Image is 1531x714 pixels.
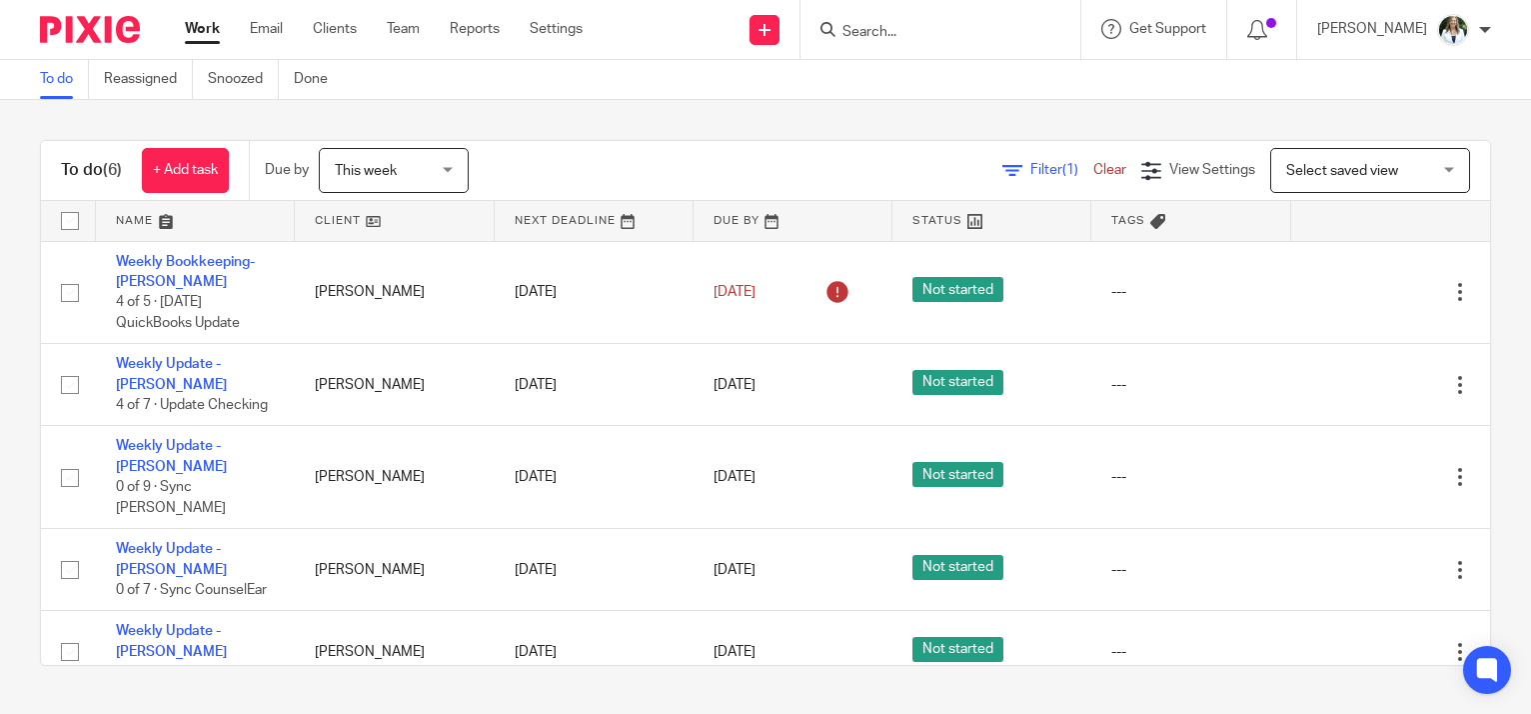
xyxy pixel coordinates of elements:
[116,583,267,597] span: 0 of 7 · Sync CounselEar
[116,398,268,412] span: 4 of 7 · Update Checking
[142,148,229,193] a: + Add task
[495,529,694,611] td: [DATE]
[1111,642,1270,662] div: ---
[1286,164,1398,178] span: Select saved view
[116,357,227,391] a: Weekly Update - [PERSON_NAME]
[335,164,397,178] span: This week
[1169,163,1255,177] span: View Settings
[1317,19,1427,39] p: [PERSON_NAME]
[1111,467,1270,487] div: ---
[1111,215,1145,226] span: Tags
[530,19,583,39] a: Settings
[40,16,140,43] img: Pixie
[265,160,309,180] p: Due by
[104,60,193,99] a: Reassigned
[295,426,494,529] td: [PERSON_NAME]
[912,277,1003,302] span: Not started
[495,344,694,426] td: [DATE]
[116,624,227,658] a: Weekly Update - [PERSON_NAME]
[1093,163,1126,177] a: Clear
[714,378,756,392] span: [DATE]
[295,344,494,426] td: [PERSON_NAME]
[103,162,122,178] span: (6)
[313,19,357,39] a: Clients
[295,611,494,693] td: [PERSON_NAME]
[250,19,283,39] a: Email
[1030,163,1093,177] span: Filter
[1111,282,1270,302] div: ---
[714,470,756,484] span: [DATE]
[208,60,279,99] a: Snoozed
[495,426,694,529] td: [DATE]
[912,637,1003,662] span: Not started
[387,19,420,39] a: Team
[61,160,122,181] h1: To do
[714,563,756,577] span: [DATE]
[450,19,500,39] a: Reports
[116,439,227,473] a: Weekly Update - [PERSON_NAME]
[295,241,494,344] td: [PERSON_NAME]
[912,462,1003,487] span: Not started
[40,60,89,99] a: To do
[294,60,343,99] a: Done
[1437,14,1469,46] img: Robynn%20Maedl%20-%202025.JPG
[1111,560,1270,580] div: ---
[714,645,756,659] span: [DATE]
[714,285,756,299] span: [DATE]
[495,241,694,344] td: [DATE]
[1062,163,1078,177] span: (1)
[912,555,1003,580] span: Not started
[116,255,255,289] a: Weekly Bookkeeping- [PERSON_NAME]
[840,24,1020,42] input: Search
[116,542,227,576] a: Weekly Update - [PERSON_NAME]
[295,529,494,611] td: [PERSON_NAME]
[116,480,226,515] span: 0 of 9 · Sync [PERSON_NAME]
[1111,375,1270,395] div: ---
[185,19,220,39] a: Work
[495,611,694,693] td: [DATE]
[116,295,240,330] span: 4 of 5 · [DATE] QuickBooks Update
[912,370,1003,395] span: Not started
[1129,22,1206,36] span: Get Support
